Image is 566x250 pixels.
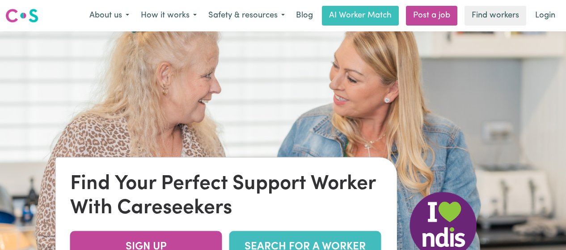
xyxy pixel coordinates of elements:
[291,6,318,26] a: Blog
[135,6,203,25] button: How it works
[203,6,291,25] button: Safety & resources
[530,6,561,26] a: Login
[84,6,135,25] button: About us
[5,8,38,24] img: Careseekers logo
[322,6,399,26] a: AI Worker Match
[5,5,38,26] a: Careseekers logo
[70,172,383,220] div: Find Your Perfect Support Worker With Careseekers
[406,6,457,26] a: Post a job
[465,6,526,26] a: Find workers
[530,214,559,243] iframe: Button to launch messaging window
